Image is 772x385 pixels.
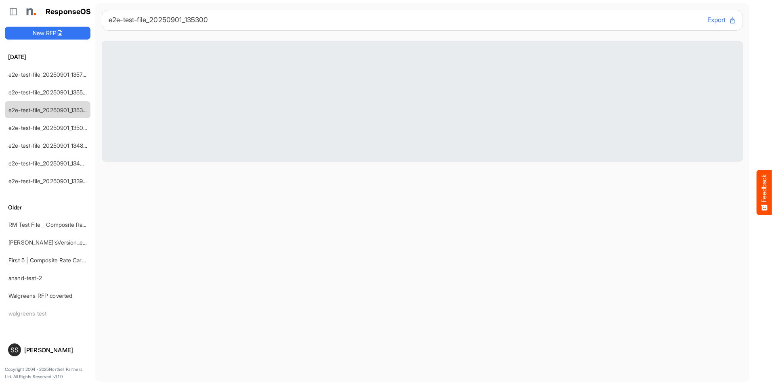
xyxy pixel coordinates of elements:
[8,89,90,96] a: e2e-test-file_20250901_135509
[8,221,152,228] a: RM Test File _ Composite Rate Card [DATE]-test-edited
[5,203,90,212] h6: Older
[8,107,90,113] a: e2e-test-file_20250901_135300
[10,347,19,353] span: SS
[46,8,91,16] h1: ResponseOS
[8,257,105,264] a: First 5 | Composite Rate Card [DATE]
[102,41,743,162] div: Loading RFP
[5,52,90,61] h6: [DATE]
[8,274,42,281] a: anand-test-2
[707,15,736,25] button: Export
[109,17,701,23] h6: e2e-test-file_20250901_135300
[24,347,87,353] div: [PERSON_NAME]
[8,178,90,184] a: e2e-test-file_20250901_133907
[5,366,90,380] p: Copyright 2004 - 2025 Northell Partners Ltd. All Rights Reserved. v 1.1.0
[5,27,90,40] button: New RFP
[757,170,772,215] button: Feedback
[8,160,90,167] a: e2e-test-file_20250901_134038
[8,292,73,299] a: Walgreens RFP coverted
[8,142,89,149] a: e2e-test-file_20250901_134816
[8,239,160,246] a: [PERSON_NAME]'sVersion_e2e-test-file_20250604_111803
[8,124,91,131] a: e2e-test-file_20250901_135040
[22,4,38,20] img: Northell
[8,71,90,78] a: e2e-test-file_20250901_135720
